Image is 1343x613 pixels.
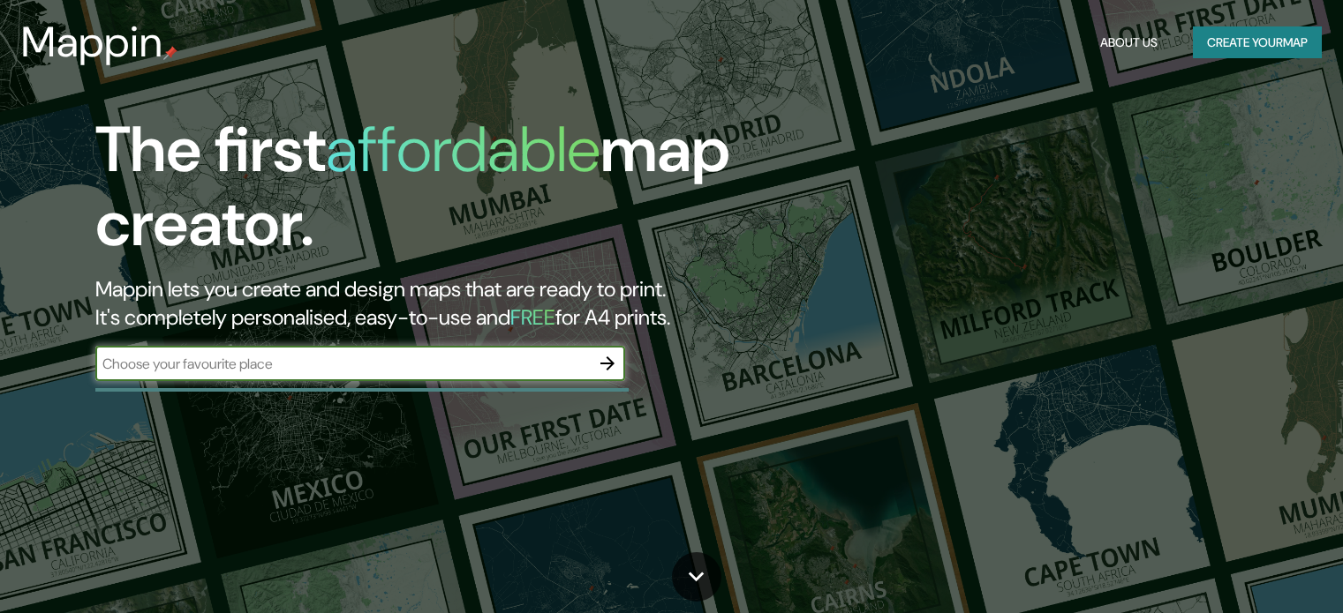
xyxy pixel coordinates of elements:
h1: The first map creator. [95,113,767,275]
button: About Us [1093,26,1165,59]
img: mappin-pin [163,46,177,60]
h1: affordable [326,108,600,191]
h3: Mappin [21,18,163,67]
input: Choose your favourite place [95,354,590,374]
button: Create yourmap [1193,26,1322,59]
h5: FREE [510,303,555,331]
h2: Mappin lets you create and design maps that are ready to print. It's completely personalised, eas... [95,275,767,332]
